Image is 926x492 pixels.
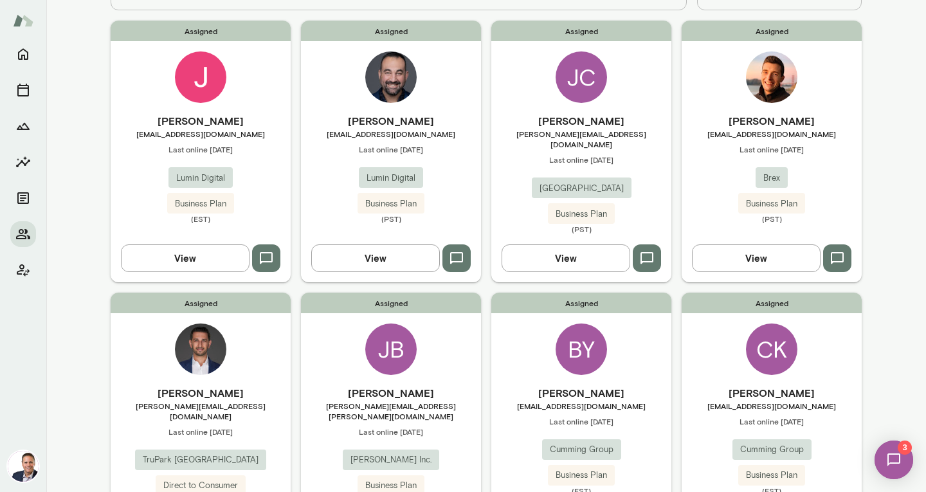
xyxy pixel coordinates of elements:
[682,293,862,313] span: Assigned
[121,244,250,271] button: View
[738,197,805,210] span: Business Plan
[682,129,862,139] span: [EMAIL_ADDRESS][DOMAIN_NAME]
[556,51,607,103] div: JC
[746,323,797,375] div: CK
[10,41,36,67] button: Home
[343,453,439,466] span: [PERSON_NAME] Inc.
[168,172,233,185] span: Lumin Digital
[301,401,481,421] span: [PERSON_NAME][EMAIL_ADDRESS][PERSON_NAME][DOMAIN_NAME]
[10,113,36,139] button: Growth Plan
[10,149,36,175] button: Insights
[491,293,671,313] span: Assigned
[502,244,630,271] button: View
[10,185,36,211] button: Documents
[301,385,481,401] h6: [PERSON_NAME]
[175,51,226,103] img: Jennifer Miklosi
[365,51,417,103] img: Atif Sabawi
[301,293,481,313] span: Assigned
[732,443,812,456] span: Cumming Group
[301,426,481,437] span: Last online [DATE]
[491,113,671,129] h6: [PERSON_NAME]
[746,51,797,103] img: Jonas Gebhardt
[301,144,481,154] span: Last online [DATE]
[738,469,805,482] span: Business Plan
[111,144,291,154] span: Last online [DATE]
[311,244,440,271] button: View
[359,172,423,185] span: Lumin Digital
[358,479,424,492] span: Business Plan
[542,443,621,456] span: Cumming Group
[358,197,424,210] span: Business Plan
[548,469,615,482] span: Business Plan
[682,144,862,154] span: Last online [DATE]
[156,479,246,492] span: Direct to Consumer
[682,113,862,129] h6: [PERSON_NAME]
[491,21,671,41] span: Assigned
[301,214,481,224] span: (PST)
[682,21,862,41] span: Assigned
[682,214,862,224] span: (PST)
[111,401,291,421] span: [PERSON_NAME][EMAIL_ADDRESS][DOMAIN_NAME]
[111,293,291,313] span: Assigned
[491,416,671,426] span: Last online [DATE]
[111,113,291,129] h6: [PERSON_NAME]
[111,214,291,224] span: (EST)
[10,221,36,247] button: Members
[491,224,671,234] span: (PST)
[491,154,671,165] span: Last online [DATE]
[10,77,36,103] button: Sessions
[301,113,481,129] h6: [PERSON_NAME]
[301,129,481,139] span: [EMAIL_ADDRESS][DOMAIN_NAME]
[8,451,39,482] img: Jon Fraser
[682,385,862,401] h6: [PERSON_NAME]
[111,385,291,401] h6: [PERSON_NAME]
[491,129,671,149] span: [PERSON_NAME][EMAIL_ADDRESS][DOMAIN_NAME]
[756,172,788,185] span: Brex
[692,244,821,271] button: View
[491,401,671,411] span: [EMAIL_ADDRESS][DOMAIN_NAME]
[682,416,862,426] span: Last online [DATE]
[491,385,671,401] h6: [PERSON_NAME]
[532,182,631,195] span: [GEOGRAPHIC_DATA]
[111,21,291,41] span: Assigned
[135,453,266,466] span: TruPark [GEOGRAPHIC_DATA]
[111,129,291,139] span: [EMAIL_ADDRESS][DOMAIN_NAME]
[301,21,481,41] span: Assigned
[556,323,607,375] div: BY
[167,197,234,210] span: Business Plan
[365,323,417,375] div: JB
[682,401,862,411] span: [EMAIL_ADDRESS][DOMAIN_NAME]
[111,426,291,437] span: Last online [DATE]
[175,323,226,375] img: Aaron Alamary
[548,208,615,221] span: Business Plan
[13,8,33,33] img: Mento
[10,257,36,283] button: Client app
